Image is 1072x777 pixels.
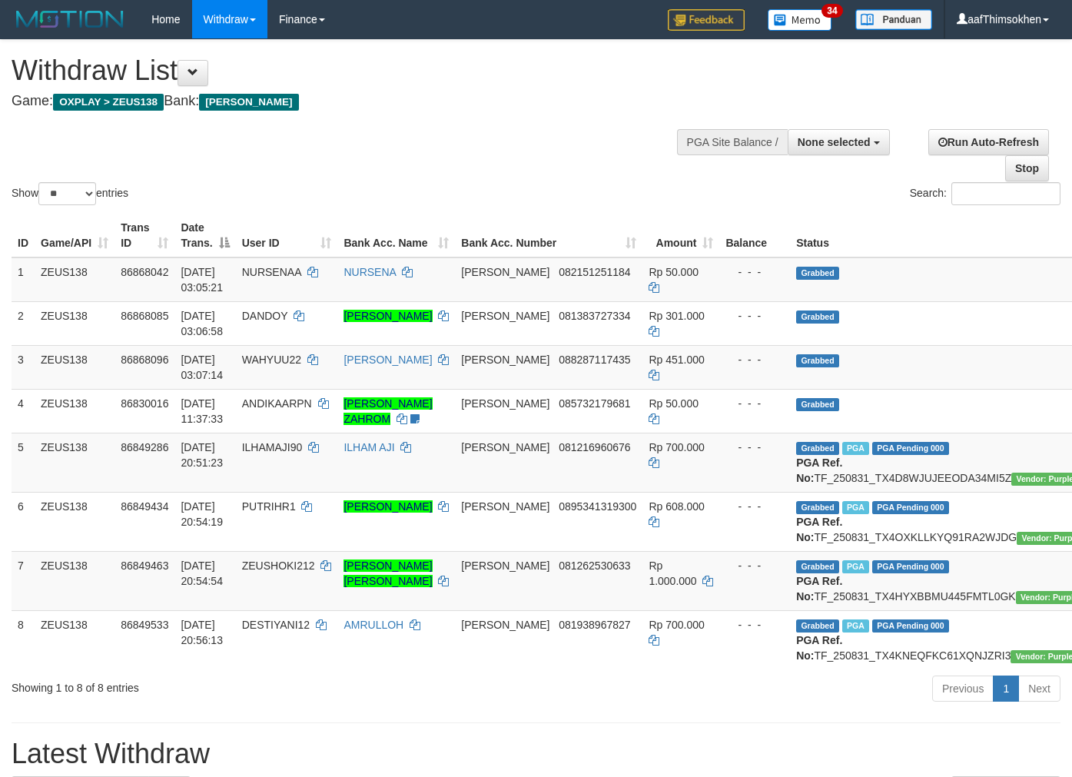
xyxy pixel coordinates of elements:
td: 3 [12,345,35,389]
img: Button%20Memo.svg [768,9,832,31]
span: [PERSON_NAME] [461,560,549,572]
button: None selected [788,129,890,155]
span: [PERSON_NAME] [461,619,549,631]
div: PGA Site Balance / [677,129,788,155]
span: [PERSON_NAME] [461,310,549,322]
span: NURSENAA [242,266,301,278]
input: Search: [951,182,1060,205]
img: panduan.png [855,9,932,30]
span: [DATE] 03:06:58 [181,310,223,337]
td: ZEUS138 [35,492,115,551]
h1: Latest Withdraw [12,739,1060,769]
span: PGA Pending [872,501,949,514]
td: ZEUS138 [35,257,115,302]
span: Rp 700.000 [649,619,704,631]
span: Grabbed [796,398,839,411]
span: Copy 082151251184 to clipboard [559,266,630,278]
a: Run Auto-Refresh [928,129,1049,155]
span: Grabbed [796,560,839,573]
div: - - - [725,352,784,367]
a: Next [1018,676,1060,702]
span: PGA Pending [872,442,949,455]
span: Grabbed [796,619,839,633]
span: [DATE] 03:07:14 [181,354,223,381]
div: Showing 1 to 8 of 8 entries [12,674,435,696]
td: ZEUS138 [35,301,115,345]
td: ZEUS138 [35,610,115,669]
label: Show entries [12,182,128,205]
span: [DATE] 03:05:21 [181,266,223,294]
span: 86830016 [121,397,168,410]
span: Grabbed [796,501,839,514]
span: 34 [821,4,842,18]
span: Copy 088287117435 to clipboard [559,354,630,366]
div: - - - [725,617,784,633]
select: Showentries [38,182,96,205]
td: ZEUS138 [35,345,115,389]
span: Copy 081938967827 to clipboard [559,619,630,631]
span: WAHYUU22 [242,354,301,366]
span: PUTRIHR1 [242,500,296,513]
td: 6 [12,492,35,551]
a: [PERSON_NAME] [PERSON_NAME] [344,560,432,587]
b: PGA Ref. No: [796,457,842,484]
span: Rp 608.000 [649,500,704,513]
span: ILHAMAJI90 [242,441,303,453]
span: [PERSON_NAME] [461,266,549,278]
span: Rp 301.000 [649,310,704,322]
td: 4 [12,389,35,433]
span: PGA Pending [872,619,949,633]
span: Copy 081216960676 to clipboard [559,441,630,453]
label: Search: [910,182,1060,205]
span: OXPLAY > ZEUS138 [53,94,164,111]
td: 2 [12,301,35,345]
span: [DATE] 20:56:13 [181,619,223,646]
span: 86868085 [121,310,168,322]
span: Marked by aafRornrotha [842,619,869,633]
a: Stop [1005,155,1049,181]
b: PGA Ref. No: [796,575,842,603]
span: Copy 085732179681 to clipboard [559,397,630,410]
a: NURSENA [344,266,396,278]
span: Rp 50.000 [649,266,699,278]
td: 7 [12,551,35,610]
td: ZEUS138 [35,389,115,433]
span: [PERSON_NAME] [461,500,549,513]
span: Grabbed [796,310,839,324]
span: 86849533 [121,619,168,631]
b: PGA Ref. No: [796,634,842,662]
td: 1 [12,257,35,302]
span: Marked by aafRornrotha [842,560,869,573]
span: [DATE] 11:37:33 [181,397,223,425]
a: [PERSON_NAME] ZAHROM [344,397,432,425]
span: 86868042 [121,266,168,278]
div: - - - [725,308,784,324]
div: - - - [725,440,784,455]
th: Bank Acc. Name: activate to sort column ascending [337,214,455,257]
h4: Game: Bank: [12,94,699,109]
a: [PERSON_NAME] [344,310,432,322]
span: [PERSON_NAME] [461,441,549,453]
th: Bank Acc. Number: activate to sort column ascending [455,214,642,257]
td: ZEUS138 [35,551,115,610]
span: [DATE] 20:51:23 [181,441,223,469]
b: PGA Ref. No: [796,516,842,543]
h1: Withdraw List [12,55,699,86]
span: Marked by aafRornrotha [842,501,869,514]
th: User ID: activate to sort column ascending [236,214,338,257]
th: Trans ID: activate to sort column ascending [115,214,174,257]
span: Grabbed [796,267,839,280]
span: Copy 081383727334 to clipboard [559,310,630,322]
span: Rp 1.000.000 [649,560,696,587]
th: Balance [719,214,790,257]
span: None selected [798,136,871,148]
span: [PERSON_NAME] [461,354,549,366]
span: Rp 700.000 [649,441,704,453]
a: [PERSON_NAME] [344,354,432,366]
div: - - - [725,264,784,280]
span: [DATE] 20:54:54 [181,560,223,587]
span: 86849463 [121,560,168,572]
span: PGA Pending [872,560,949,573]
span: ANDIKAARPN [242,397,312,410]
a: 1 [993,676,1019,702]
